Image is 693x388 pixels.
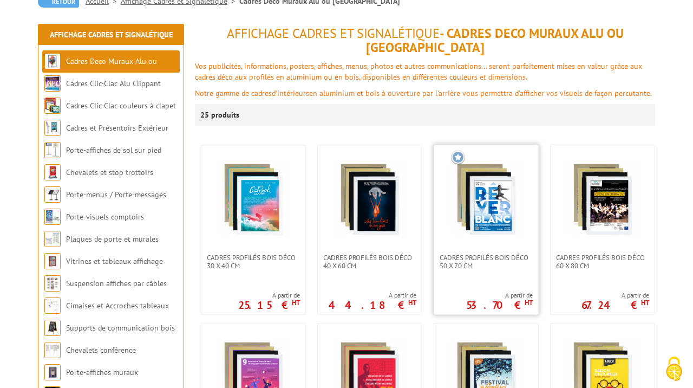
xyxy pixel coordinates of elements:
a: Chevalets et stop trottoirs [66,167,153,177]
img: Vitrines et tableaux affichage [44,253,61,269]
span: Cadres Profilés Bois Déco 50 x 70 cm [440,254,533,270]
img: Porte-visuels comptoirs [44,209,61,225]
sup: HT [525,298,533,307]
p: 53.70 € [466,302,533,308]
a: Cadres Clic-Clac couleurs à clapet [66,101,176,111]
p: 25.15 € [238,302,300,308]
a: Porte-affiches muraux [66,367,138,377]
span: A partir de [329,291,416,300]
p: 44.18 € [329,302,416,308]
a: Suspension affiches par câbles [66,279,167,288]
a: Chevalets conférence [66,345,136,355]
font: d'intérieurs [272,88,309,98]
font: en aluminium et bois à ouverture par l'arrière vous permettra d’afficher vos visuels de façon per... [309,88,652,98]
font: Vos publicités, informations, posters, affiches, menus, photos et autres communications... seront... [195,61,642,82]
img: Cimaises et Accroches tableaux [44,298,61,314]
p: 25 produits [200,104,241,126]
img: Plaques de porte et murales [44,231,61,247]
a: Cadres Profilés Bois Déco 60 x 80 cm [551,254,655,270]
a: Cadres Profilés Bois Déco 30 x 40 cm [201,254,305,270]
span: A partir de [581,291,649,300]
sup: HT [408,298,416,307]
a: Cadres Profilés Bois Déco 40 x 60 cm [318,254,422,270]
img: Porte-menus / Porte-messages [44,186,61,203]
a: Porte-menus / Porte-messages [66,190,166,199]
img: Chevalets et stop trottoirs [44,164,61,180]
img: Cadres Profilés Bois Déco 30 x 40 cm [215,161,291,237]
a: Affichage Cadres et Signalétique [50,30,173,40]
img: Chevalets conférence [44,342,61,358]
a: Supports de communication bois [66,323,175,333]
sup: HT [641,298,649,307]
img: Cadres Clic-Clac couleurs à clapet [44,98,61,114]
a: Cimaises et Accroches tableaux [66,301,169,311]
span: A partir de [238,291,300,300]
a: Vitrines et tableaux affichage [66,256,163,266]
sup: HT [292,298,300,307]
span: A partir de [466,291,533,300]
h1: - Cadres Deco Muraux Alu ou [GEOGRAPHIC_DATA] [195,27,655,55]
img: Cadres Deco Muraux Alu ou Bois [44,53,61,69]
a: Cadres Clic-Clac Alu Clippant [66,79,161,88]
a: Cadres et Présentoirs Extérieur [66,123,168,133]
a: Cadres Deco Muraux Alu ou [GEOGRAPHIC_DATA] [44,56,157,88]
a: Plaques de porte et murales [66,234,159,244]
p: 67.24 € [581,302,649,308]
img: Porte-affiches muraux [44,364,61,380]
span: Cadres Profilés Bois Déco 60 x 80 cm [556,254,649,270]
img: Cookies (fenêtre modale) [661,355,688,383]
a: Porte-affiches de sol sur pied [66,145,161,155]
span: Cadres Profilés Bois Déco 30 x 40 cm [207,254,300,270]
img: Suspension affiches par câbles [44,275,61,292]
img: Supports de communication bois [44,320,61,336]
img: Cadres Profilés Bois Déco 50 x 70 cm [448,161,524,237]
span: Cadres Profilés Bois Déco 40 x 60 cm [323,254,416,270]
img: Cadres et Présentoirs Extérieur [44,120,61,136]
img: Porte-affiches de sol sur pied [44,142,61,158]
font: Notre gamme de cadres [195,88,272,98]
img: Cadres Profilés Bois Déco 40 x 60 cm [332,161,408,237]
a: Porte-visuels comptoirs [66,212,144,222]
a: Cadres Profilés Bois Déco 50 x 70 cm [434,254,538,270]
span: Affichage Cadres et Signalétique [227,25,440,42]
img: Cadres Profilés Bois Déco 60 x 80 cm [565,161,640,237]
button: Cookies (fenêtre modale) [655,351,693,388]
